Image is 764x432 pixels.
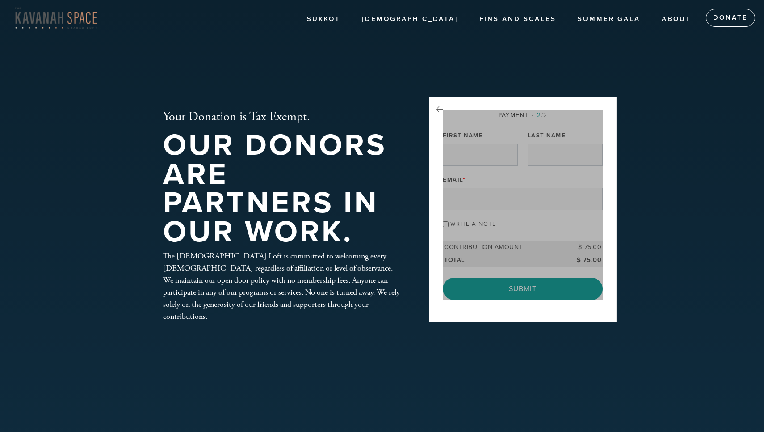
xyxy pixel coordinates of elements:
[655,11,698,28] a: ABOUT
[571,11,647,28] a: Summer Gala
[13,6,98,30] img: KavanahSpace%28Red-sand%29%20%281%29.png
[163,110,400,125] h2: Your Donation is Tax Exempt.
[300,11,347,28] a: Sukkot
[473,11,563,28] a: Fins and Scales
[355,11,465,28] a: [DEMOGRAPHIC_DATA]
[163,131,400,246] h1: Our Donors are Partners in Our Work.
[163,250,400,322] div: The [DEMOGRAPHIC_DATA] Loft is committed to welcoming every [DEMOGRAPHIC_DATA] regardless of affi...
[706,9,755,27] a: Donate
